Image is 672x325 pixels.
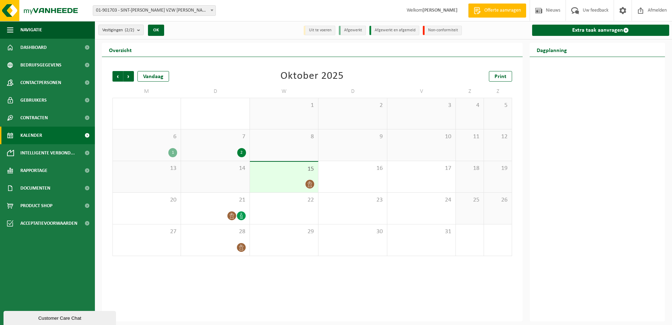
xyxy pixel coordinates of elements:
span: 6 [116,133,177,141]
span: Dashboard [20,39,47,56]
span: 12 [487,133,508,141]
a: Extra taak aanvragen [532,25,670,36]
td: D [181,85,250,98]
span: 29 [253,228,315,236]
span: Product Shop [20,197,52,215]
button: Vestigingen(2/2) [98,25,144,35]
span: 14 [185,165,246,172]
span: 16 [322,165,383,172]
span: Contactpersonen [20,74,61,91]
span: 25 [459,196,480,204]
span: Navigatie [20,21,42,39]
span: 13 [116,165,177,172]
a: Offerte aanvragen [468,4,526,18]
span: 22 [253,196,315,204]
span: 5 [487,102,508,109]
td: V [387,85,456,98]
span: Print [495,74,506,79]
a: Print [489,71,512,82]
span: 23 [322,196,383,204]
span: Documenten [20,179,50,197]
td: Z [456,85,484,98]
span: Acceptatievoorwaarden [20,215,77,232]
iframe: chat widget [4,310,117,325]
span: 10 [391,133,452,141]
div: Oktober 2025 [280,71,344,82]
span: 27 [116,228,177,236]
div: 2 [237,148,246,157]
span: 8 [253,133,315,141]
span: 30 [322,228,383,236]
span: 17 [391,165,452,172]
span: 31 [391,228,452,236]
span: 11 [459,133,480,141]
span: 21 [185,196,246,204]
span: Offerte aanvragen [483,7,523,14]
td: W [250,85,318,98]
span: 19 [487,165,508,172]
span: 18 [459,165,480,172]
span: Vorige [112,71,123,82]
span: 9 [322,133,383,141]
span: 20 [116,196,177,204]
span: Gebruikers [20,91,47,109]
strong: [PERSON_NAME] [422,8,458,13]
span: Rapportage [20,162,47,179]
h2: Overzicht [102,43,139,57]
span: 15 [253,165,315,173]
span: 3 [391,102,452,109]
div: Vandaag [137,71,169,82]
li: Afgewerkt en afgemeld [369,26,419,35]
span: 4 [459,102,480,109]
span: 01-901703 - SINT-JOZEF KLINIEK VZW PITTEM - PITTEM [93,5,216,16]
span: Bedrijfsgegevens [20,56,62,74]
li: Afgewerkt [339,26,366,35]
td: Z [484,85,512,98]
span: Contracten [20,109,48,127]
span: 28 [185,228,246,236]
span: Intelligente verbond... [20,144,75,162]
span: 1 [253,102,315,109]
button: OK [148,25,164,36]
count: (2/2) [125,28,134,32]
div: 1 [168,148,177,157]
td: M [112,85,181,98]
span: 24 [391,196,452,204]
span: 01-901703 - SINT-JOZEF KLINIEK VZW PITTEM - PITTEM [93,6,215,15]
h2: Dagplanning [530,43,574,57]
li: Non-conformiteit [423,26,462,35]
span: Volgende [123,71,134,82]
span: Kalender [20,127,42,144]
span: 7 [185,133,246,141]
span: 2 [322,102,383,109]
span: Vestigingen [102,25,134,36]
span: 26 [487,196,508,204]
li: Uit te voeren [304,26,335,35]
td: D [318,85,387,98]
